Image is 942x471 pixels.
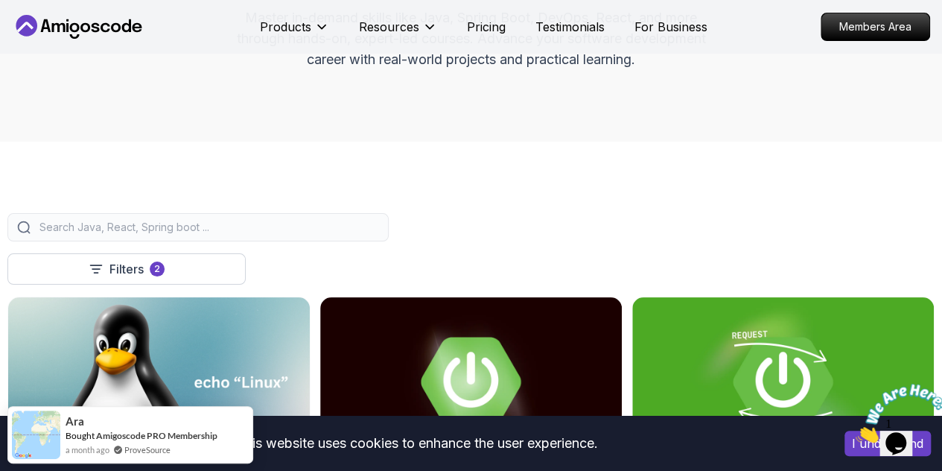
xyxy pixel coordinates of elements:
img: provesource social proof notification image [12,411,60,459]
img: Chat attention grabber [6,6,98,65]
button: Resources [359,18,437,48]
span: Bought [66,430,95,441]
a: Pricing [467,18,506,36]
iframe: chat widget [850,378,942,449]
img: Advanced Spring Boot card [320,297,622,467]
p: Resources [359,18,419,36]
button: Accept cookies [844,431,931,456]
p: Products [260,18,311,36]
button: Products [260,18,329,48]
a: Members Area [821,13,930,41]
img: Building APIs with Spring Boot card [632,297,934,467]
a: For Business [634,18,707,36]
span: Ara [66,415,84,428]
span: a month ago [66,443,109,456]
p: Members Area [821,13,929,40]
a: Amigoscode PRO Membership [96,430,217,441]
div: This website uses cookies to enhance the user experience. [11,427,822,460]
input: Search Java, React, Spring boot ... [36,220,379,235]
img: Linux Fundamentals card [8,297,310,467]
p: 2 [154,263,160,275]
a: Testimonials [535,18,605,36]
span: 1 [6,6,12,19]
p: Filters [109,260,144,278]
button: Filters2 [7,253,246,285]
a: ProveSource [124,443,171,456]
